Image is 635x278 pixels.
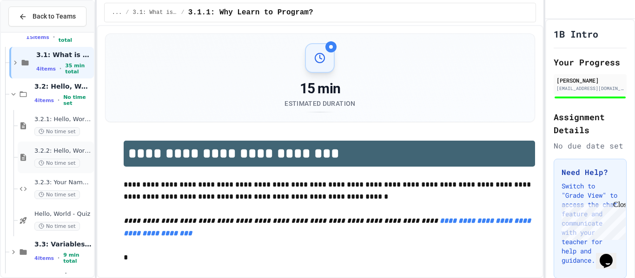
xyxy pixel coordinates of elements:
[34,179,92,187] span: 3.2.3: Your Name and Favorite Movie
[34,159,80,168] span: No time set
[36,66,56,72] span: 4 items
[554,56,627,69] h2: Your Progress
[34,190,80,199] span: No time set
[126,9,129,16] span: /
[65,63,92,75] span: 35 min total
[60,65,61,72] span: •
[596,241,626,269] iframe: chat widget
[59,31,92,43] span: 44 min total
[284,99,355,108] div: Estimated Duration
[53,33,55,41] span: •
[26,34,49,40] span: 15 items
[188,7,313,18] span: 3.1.1: Why Learn to Program?
[554,27,598,40] h1: 1B Intro
[556,85,624,92] div: [EMAIL_ADDRESS][DOMAIN_NAME]
[562,181,619,265] p: Switch to "Grade View" to access the chat feature and communicate with your teacher for help and ...
[112,9,122,16] span: ...
[36,51,92,59] span: 3.1: What is Code?
[556,76,624,84] div: [PERSON_NAME]
[58,254,60,262] span: •
[58,97,60,104] span: •
[34,147,92,155] span: 3.2.2: Hello, World! - Review
[63,252,92,264] span: 9 min total
[34,82,92,91] span: 3.2: Hello, World!
[34,97,54,103] span: 4 items
[558,200,626,240] iframe: chat widget
[284,80,355,97] div: 15 min
[181,9,185,16] span: /
[63,94,92,106] span: No time set
[34,240,92,248] span: 3.3: Variables and Data Types
[133,9,178,16] span: 3.1: What is Code?
[34,127,80,136] span: No time set
[34,255,54,261] span: 4 items
[34,210,92,218] span: Hello, World - Quiz
[33,12,76,21] span: Back to Teams
[554,110,627,136] h2: Assignment Details
[8,6,86,26] button: Back to Teams
[34,222,80,231] span: No time set
[562,167,619,178] h3: Need Help?
[34,116,92,123] span: 3.2.1: Hello, World!
[4,4,64,59] div: Chat with us now!Close
[554,140,627,151] div: No due date set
